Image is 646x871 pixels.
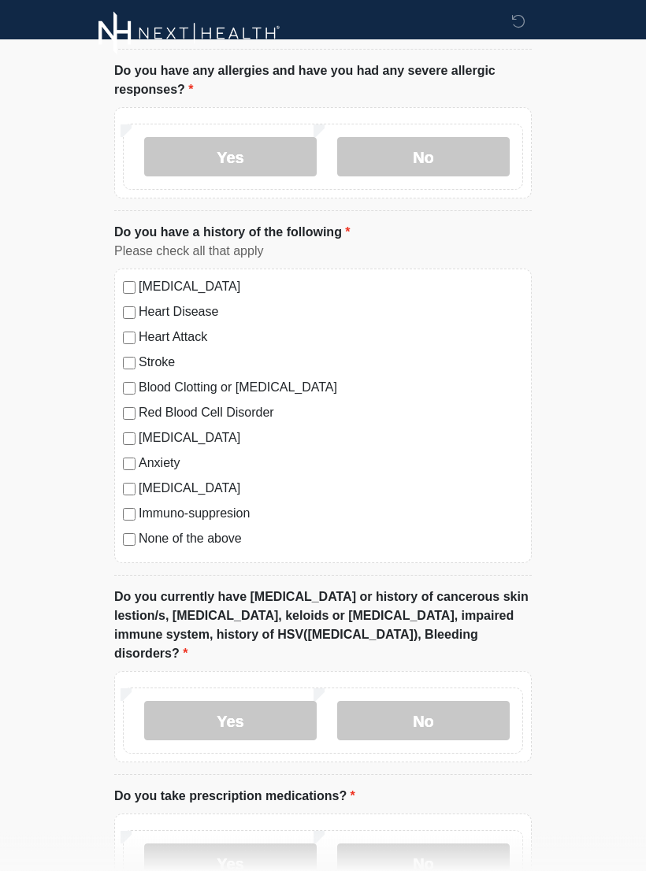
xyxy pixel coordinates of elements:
[144,702,317,741] label: Yes
[114,62,532,100] label: Do you have any allergies and have you had any severe allergic responses?
[139,354,523,372] label: Stroke
[114,588,532,664] label: Do you currently have [MEDICAL_DATA] or history of cancerous skin lestion/s, [MEDICAL_DATA], kelo...
[123,332,136,345] input: Heart Attack
[144,138,317,177] label: Yes
[123,433,136,446] input: [MEDICAL_DATA]
[123,358,136,370] input: Stroke
[139,303,523,322] label: Heart Disease
[123,408,136,421] input: Red Blood Cell Disorder
[139,505,523,524] label: Immuno-suppresion
[114,243,532,261] div: Please check all that apply
[123,282,136,295] input: [MEDICAL_DATA]
[114,224,351,243] label: Do you have a history of the following
[123,458,136,471] input: Anxiety
[98,12,280,55] img: Next-Health Logo
[337,138,510,177] label: No
[139,530,523,549] label: None of the above
[123,534,136,547] input: None of the above
[139,328,523,347] label: Heart Attack
[123,307,136,320] input: Heart Disease
[337,702,510,741] label: No
[114,788,355,806] label: Do you take prescription medications?
[123,509,136,521] input: Immuno-suppresion
[139,404,523,423] label: Red Blood Cell Disorder
[123,383,136,395] input: Blood Clotting or [MEDICAL_DATA]
[139,454,523,473] label: Anxiety
[139,278,523,297] label: [MEDICAL_DATA]
[139,379,523,398] label: Blood Clotting or [MEDICAL_DATA]
[123,484,136,496] input: [MEDICAL_DATA]
[139,480,523,499] label: [MEDICAL_DATA]
[139,429,523,448] label: [MEDICAL_DATA]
